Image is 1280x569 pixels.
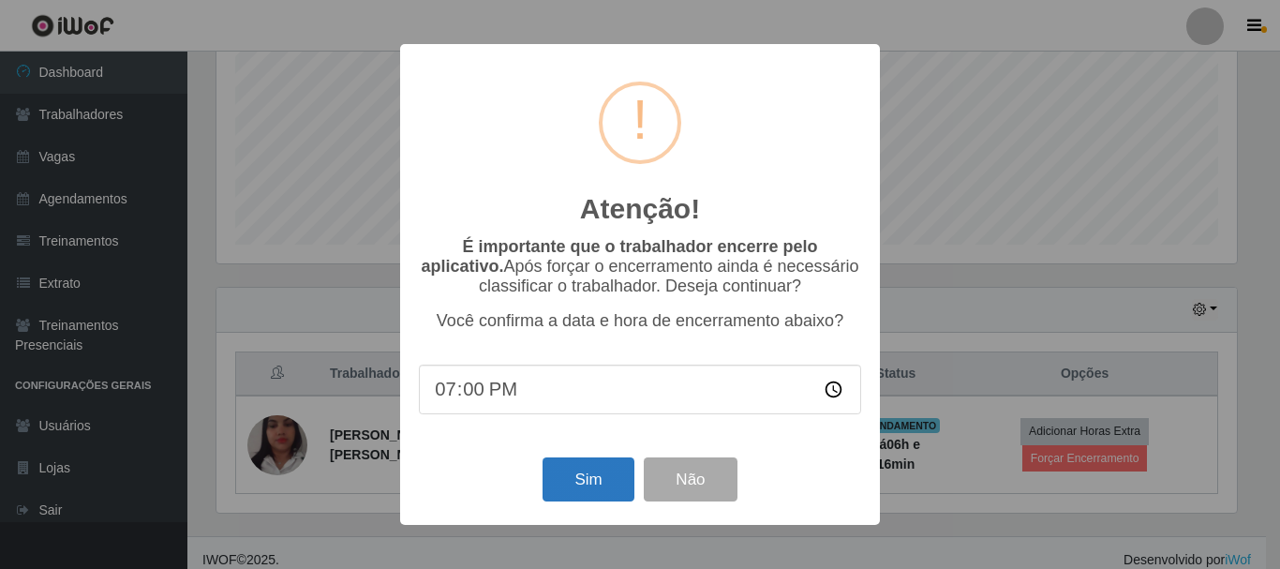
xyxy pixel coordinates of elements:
button: Sim [543,457,633,502]
h2: Atenção! [580,192,700,226]
b: É importante que o trabalhador encerre pelo aplicativo. [421,237,817,276]
p: Após forçar o encerramento ainda é necessário classificar o trabalhador. Deseja continuar? [419,237,861,296]
p: Você confirma a data e hora de encerramento abaixo? [419,311,861,331]
button: Não [644,457,737,502]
